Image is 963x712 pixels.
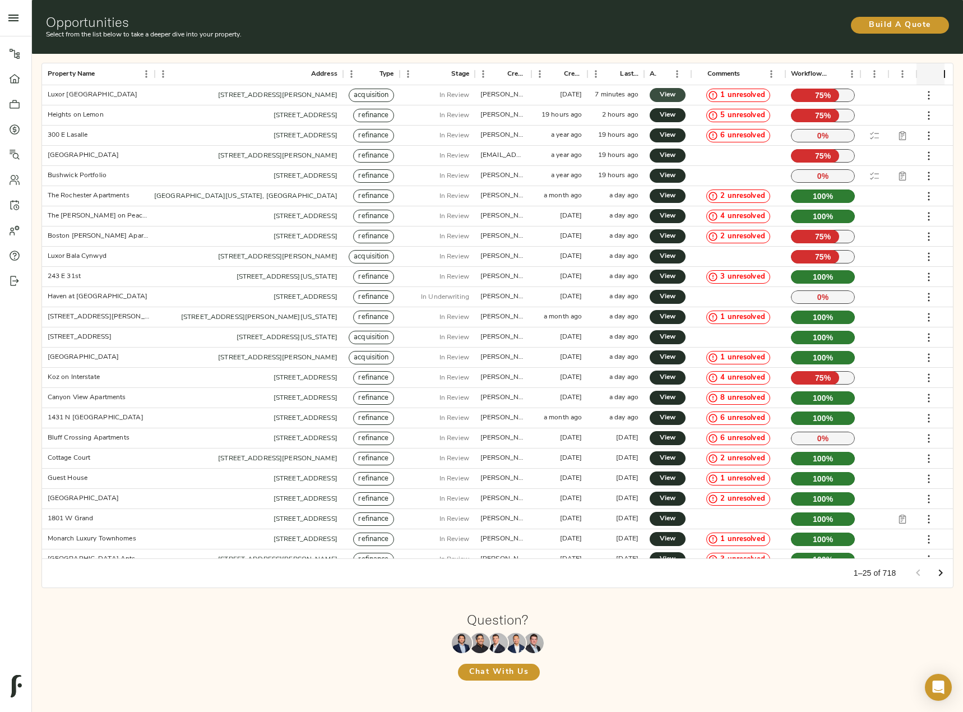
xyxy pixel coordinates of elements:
[851,17,949,34] button: Build A Quote
[862,19,938,33] span: Build A Quote
[354,413,393,424] span: refinance
[650,249,686,263] a: View
[469,665,529,679] span: Chat With Us
[439,272,469,282] p: In Review
[650,290,686,304] a: View
[480,110,526,120] div: zach@fulcrumlendingcorp.com
[791,351,855,364] p: 100
[791,230,855,243] p: 75
[822,170,829,182] span: %
[439,151,469,161] p: In Review
[866,66,883,82] button: Menu
[929,562,952,584] button: Go to next page
[822,130,829,141] span: %
[661,352,674,363] span: View
[541,110,582,120] div: 19 hours ago
[716,454,770,464] span: 2 unresolved
[661,432,674,444] span: View
[439,171,469,181] p: In Review
[237,274,337,280] a: [STREET_ADDRESS][US_STATE]
[564,63,582,85] div: Created
[354,292,393,303] span: refinance
[888,63,916,85] div: Report
[716,393,770,404] span: 8 unresolved
[888,66,904,82] button: Sort
[48,413,143,423] div: 1431 N Milwaukee
[706,109,770,122] div: 5 unresolved
[716,211,770,222] span: 4 unresolved
[349,90,393,101] span: acquisition
[480,191,526,201] div: zach@fulcrumlendingcorp.com
[826,413,834,424] span: %
[824,110,831,121] span: %
[560,272,582,281] div: 2 months ago
[661,452,674,464] span: View
[548,66,564,82] button: Sort
[354,312,393,323] span: refinance
[650,330,686,344] a: View
[650,63,656,85] div: Actions
[480,171,526,181] div: zach@fulcrumlendingcorp.com
[791,149,855,163] p: 75
[661,553,674,565] span: View
[48,171,107,181] div: Bushwick Portfolio
[716,474,770,484] span: 1 unresolved
[488,633,508,653] img: Zach Frizzera
[439,90,469,100] p: In Review
[480,373,526,382] div: zach@fulcrumlendingcorp.com
[311,63,337,85] div: Address
[716,131,770,141] span: 6 unresolved
[138,66,155,82] button: Menu
[95,66,110,82] button: Sort
[650,451,686,465] a: View
[181,314,337,321] a: [STREET_ADDRESS][PERSON_NAME][US_STATE]
[650,350,686,364] a: View
[349,332,393,343] span: acquisition
[48,312,149,322] div: 47 Ann St
[475,63,531,85] div: Created By
[22,193,337,200] a: 3939 [PERSON_NAME] [PERSON_NAME] [GEOGRAPHIC_DATA][US_STATE], [GEOGRAPHIC_DATA]
[451,63,469,85] div: Stage
[274,496,337,502] a: [STREET_ADDRESS]
[706,432,770,445] div: 6 unresolved
[706,129,770,142] div: 6 unresolved
[274,132,337,139] a: [STREET_ADDRESS]
[609,191,638,201] div: a day ago
[439,211,469,221] p: In Review
[706,533,770,546] div: 1 unresolved
[706,230,770,243] div: 2 unresolved
[716,433,770,444] span: 6 unresolved
[48,232,149,241] div: Boston Woods Apartments
[650,391,686,405] a: View
[480,353,526,362] div: justin@fulcrumlendingcorp.com
[650,108,686,122] a: View
[439,353,469,363] p: In Review
[650,149,686,163] a: View
[480,90,526,100] div: justin@fulcrumlendingcorp.com
[274,173,337,179] a: [STREET_ADDRESS]
[354,211,393,222] span: refinance
[531,66,548,82] button: Menu
[656,66,672,82] button: Sort
[706,351,770,364] div: 1 unresolved
[763,66,780,82] button: Menu
[560,252,582,261] div: 18 days ago
[506,633,526,653] img: Richard Le
[650,471,686,486] a: View
[661,291,674,303] span: View
[824,231,831,242] span: %
[650,431,686,445] a: View
[237,334,337,341] a: [STREET_ADDRESS][US_STATE]
[544,191,582,201] div: a month ago
[475,66,492,82] button: Menu
[42,63,155,85] div: Property Name
[551,171,582,181] div: a year ago
[716,191,770,202] span: 2 unresolved
[706,89,770,102] div: 1 unresolved
[48,191,129,201] div: The Rochester Apartments
[218,455,337,462] a: [STREET_ADDRESS][PERSON_NAME]
[218,92,337,99] a: [STREET_ADDRESS][PERSON_NAME]
[661,372,674,383] span: View
[354,272,393,283] span: refinance
[661,210,674,222] span: View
